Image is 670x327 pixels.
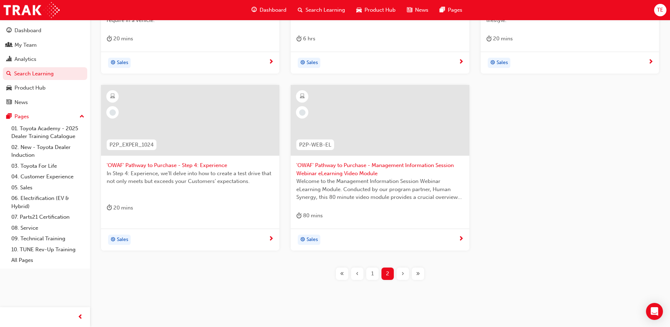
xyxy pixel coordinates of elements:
a: news-iconNews [401,3,434,17]
a: P2P_EXPER_1024'OWAF' Pathway to Purchase - Step 4: ExperienceIn Step 4: Experience, we’ll delve i... [101,85,279,251]
span: 1 [371,270,374,278]
span: » [416,270,420,278]
span: target-icon [300,235,305,245]
span: Sales [117,59,128,67]
button: Pages [3,110,87,123]
span: Search Learning [306,6,345,14]
span: Product Hub [364,6,396,14]
button: Page 1 [365,268,380,280]
div: 20 mins [107,203,133,212]
span: › [402,270,404,278]
span: P2P-WEB-EL [299,141,331,149]
img: Trak [4,2,60,18]
div: 20 mins [486,34,513,43]
span: chart-icon [6,56,12,63]
a: 10. TUNE Rev-Up Training [8,244,87,255]
button: Last page [410,268,426,280]
button: Page 2 [380,268,395,280]
div: 6 hrs [296,34,315,43]
a: pages-iconPages [434,3,468,17]
a: Analytics [3,53,87,66]
span: learningResourceType_ELEARNING-icon [300,92,305,101]
div: 20 mins [107,34,133,43]
a: 08. Service [8,223,87,234]
span: 'OWAF' Pathway to Purchase - Step 4: Experience [107,161,274,170]
div: 80 mins [296,211,323,220]
span: target-icon [111,235,115,245]
span: people-icon [6,42,12,48]
a: Product Hub [3,81,87,94]
div: Dashboard [14,27,41,35]
span: next-icon [268,59,274,65]
span: learningRecordVerb_NONE-icon [109,109,116,116]
a: My Team [3,39,87,52]
span: In Step 4: Experience, we’ll delve into how to create a test drive that not only meets but exceed... [107,170,274,185]
div: Pages [14,113,29,121]
a: News [3,96,87,109]
span: guage-icon [251,6,257,15]
a: 05. Sales [8,182,87,193]
span: Sales [307,236,318,244]
button: Next page [395,268,410,280]
a: All Pages [8,255,87,266]
span: target-icon [300,58,305,68]
a: P2P-WEB-EL'OWAF' Pathway to Purchase - Management Information Session Webinar eLearning Video Mod... [291,85,469,251]
span: Sales [307,59,318,67]
a: 01. Toyota Academy - 2025 Dealer Training Catalogue [8,123,87,142]
span: target-icon [111,58,115,68]
span: Sales [117,236,128,244]
span: ‹ [356,270,358,278]
span: search-icon [298,6,303,15]
button: Previous page [350,268,365,280]
a: 06. Electrification (EV & Hybrid) [8,193,87,212]
a: 09. Technical Training [8,233,87,244]
button: First page [334,268,350,280]
span: « [340,270,344,278]
a: 07. Parts21 Certification [8,212,87,223]
span: Welcome to the Management Information Session Webinar eLearning Module. Conducted by our program ... [296,177,463,201]
span: Pages [448,6,462,14]
span: TE [657,6,663,14]
span: duration-icon [296,34,302,43]
span: duration-icon [486,34,492,43]
span: prev-icon [78,313,83,322]
button: DashboardMy TeamAnalyticsSearch LearningProduct HubNews [3,23,87,110]
span: pages-icon [6,114,12,120]
a: Dashboard [3,24,87,37]
a: search-iconSearch Learning [292,3,351,17]
span: car-icon [6,85,12,91]
span: duration-icon [107,34,112,43]
div: Product Hub [14,84,46,92]
div: Open Intercom Messenger [646,303,663,320]
span: Sales [497,59,508,67]
span: next-icon [268,236,274,242]
a: Search Learning [3,67,87,80]
a: guage-iconDashboard [246,3,292,17]
span: news-icon [6,99,12,106]
span: 2 [386,270,389,278]
span: up-icon [79,112,84,121]
span: guage-icon [6,28,12,34]
span: next-icon [648,59,653,65]
span: P2P_EXPER_1024 [109,141,154,149]
span: learningResourceType_ELEARNING-icon [110,92,115,101]
span: news-icon [407,6,412,15]
span: pages-icon [440,6,445,15]
span: car-icon [356,6,362,15]
a: 04. Customer Experience [8,171,87,182]
a: car-iconProduct Hub [351,3,401,17]
a: 02. New - Toyota Dealer Induction [8,142,87,161]
span: next-icon [458,236,464,242]
span: News [415,6,428,14]
span: next-icon [458,59,464,65]
div: My Team [14,41,37,49]
button: TE [654,4,666,16]
div: News [14,98,28,107]
span: Dashboard [260,6,286,14]
span: learningRecordVerb_NONE-icon [299,109,306,116]
span: duration-icon [296,211,302,220]
span: 'OWAF' Pathway to Purchase - Management Information Session Webinar eLearning Video Module [296,161,463,177]
div: Analytics [14,55,36,63]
